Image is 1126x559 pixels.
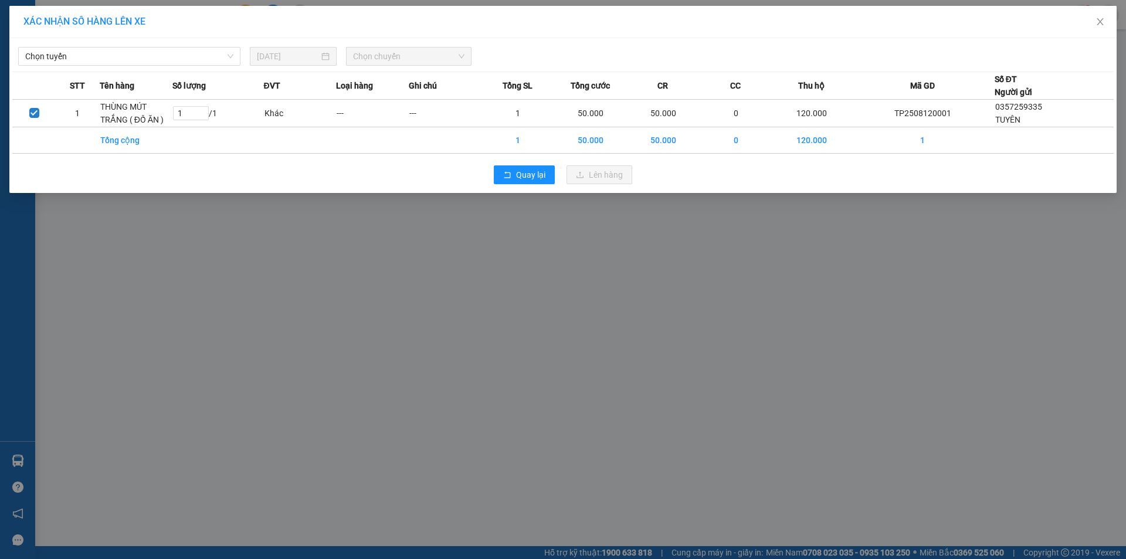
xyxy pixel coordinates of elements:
[657,79,668,92] span: CR
[100,79,134,92] span: Tên hàng
[264,79,280,92] span: ĐVT
[10,11,28,23] span: Gửi:
[25,48,233,65] span: Chọn tuyến
[503,79,533,92] span: Tổng SL
[10,10,83,24] div: Trạm 128
[772,100,851,127] td: 120.000
[1096,17,1105,26] span: close
[56,100,99,127] td: 1
[850,127,994,154] td: 1
[1084,6,1117,39] button: Close
[503,171,511,180] span: rollback
[995,102,1042,111] span: 0357259335
[199,113,206,120] span: down
[336,79,373,92] span: Loại hàng
[567,165,632,184] button: uploadLên hàng
[554,127,627,154] td: 50.000
[91,10,262,24] div: Dọc Đường
[91,11,120,23] span: Nhận:
[100,100,172,127] td: THÙNG MÚT TRẮNG ( ĐỒ ĂN )
[571,79,610,92] span: Tổng cước
[850,100,994,127] td: TP2508120001
[627,100,700,127] td: 50.000
[910,79,935,92] span: Mã GD
[23,16,145,27] span: XÁC NHẬN SỐ HÀNG LÊN XE
[481,100,554,127] td: 1
[91,24,262,38] div: KO TÊN
[199,107,206,114] span: up
[409,100,481,127] td: ---
[409,79,437,92] span: Ghi chú
[798,79,825,92] span: Thu hộ
[100,127,172,154] td: Tổng cộng
[995,115,1020,124] span: TUYÊN
[336,100,409,127] td: ---
[627,127,700,154] td: 50.000
[10,24,83,38] div: TUYÊN
[353,48,464,65] span: Chọn chuyến
[995,73,1032,99] div: Số ĐT Người gửi
[195,113,208,120] span: Decrease Value
[730,79,741,92] span: CC
[554,100,627,127] td: 50.000
[516,168,545,181] span: Quay lại
[195,107,208,113] span: Increase Value
[172,79,206,92] span: Số lượng
[264,100,337,127] td: Khác
[257,50,319,63] input: 12/08/2025
[772,127,851,154] td: 120.000
[91,61,108,73] span: DĐ:
[70,79,85,92] span: STT
[494,165,555,184] button: rollbackQuay lại
[700,127,772,154] td: 0
[700,100,772,127] td: 0
[172,100,264,127] td: / 1
[481,127,554,154] td: 1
